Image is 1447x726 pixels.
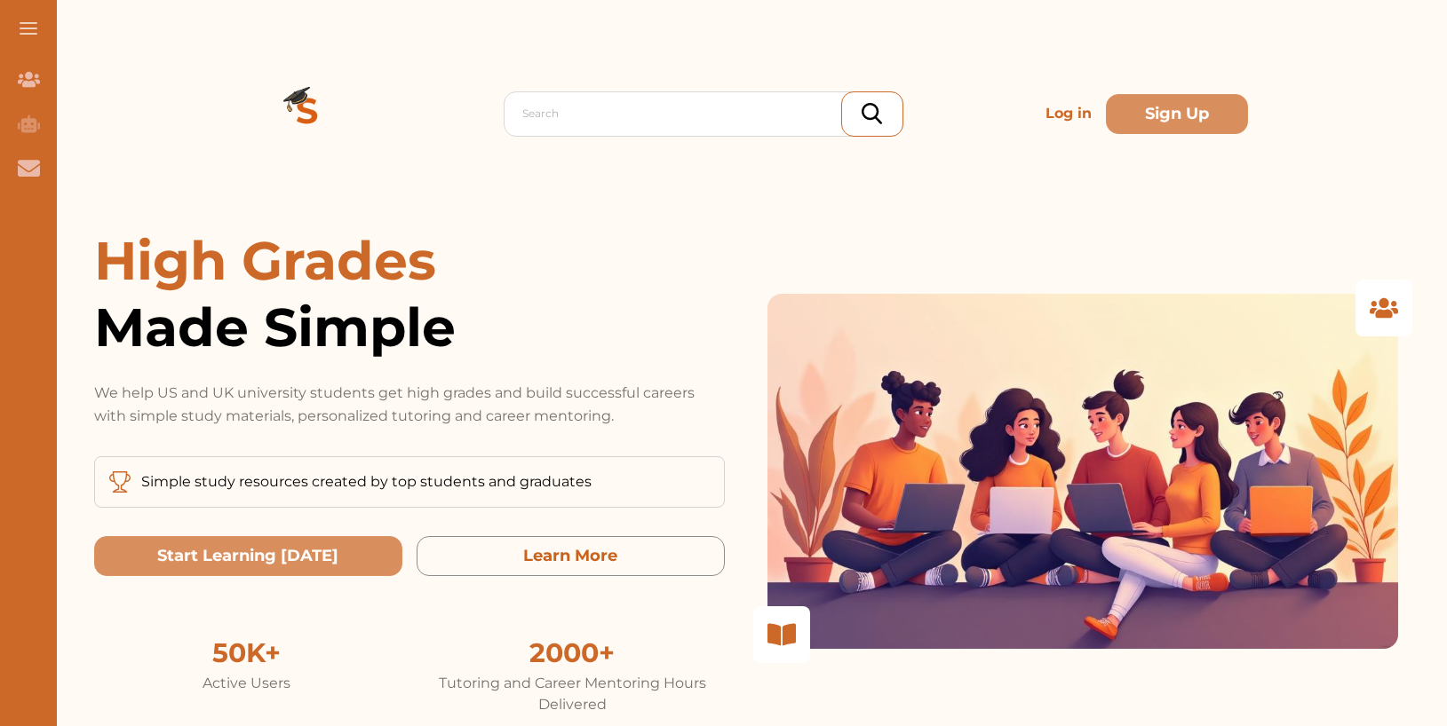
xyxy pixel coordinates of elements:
[1038,96,1099,131] p: Log in
[1021,646,1429,708] iframe: HelpCrunch
[94,536,402,576] button: Start Learning Today
[94,294,725,360] span: Made Simple
[94,633,399,673] div: 50K+
[420,673,725,715] div: Tutoring and Career Mentoring Hours Delivered
[417,536,725,576] button: Learn More
[141,471,592,493] p: Simple study resources created by top students and graduates
[94,673,399,694] div: Active Users
[94,382,725,428] p: We help US and UK university students get high grades and build successful careers with simple st...
[94,228,436,293] span: High Grades
[420,633,725,673] div: 2000+
[243,50,371,178] img: Logo
[1106,94,1248,134] button: Sign Up
[862,103,882,124] img: search_icon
